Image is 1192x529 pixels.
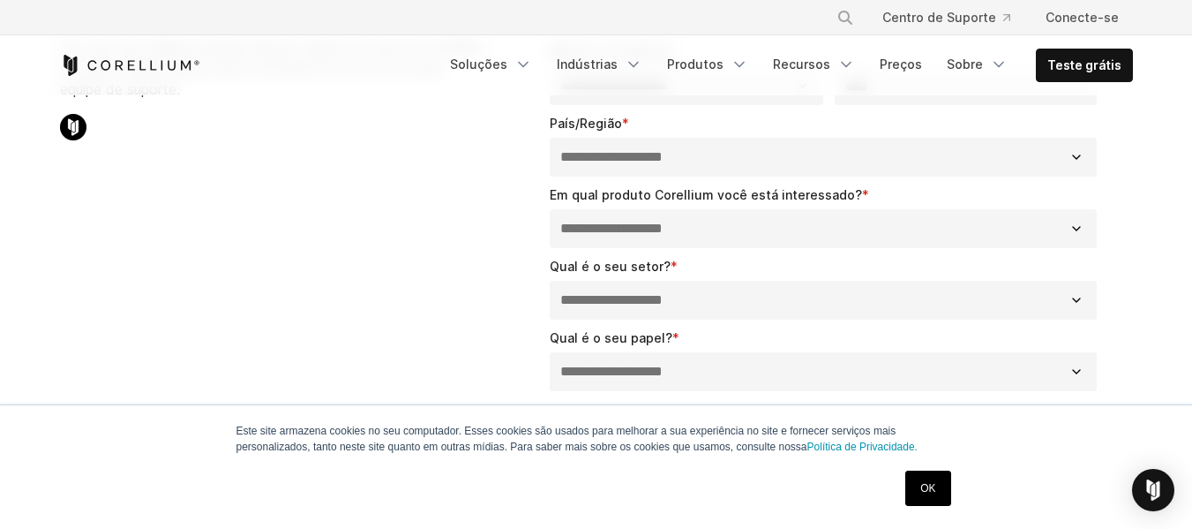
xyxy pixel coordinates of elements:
[550,187,862,202] font: Em qual produto Corellium você está interessado?
[60,55,200,76] a: Página inicial do Corellium
[1132,469,1174,511] div: Open Intercom Messenger
[550,330,672,345] font: Qual é o seu papel?
[450,57,507,72] font: Soluções
[880,57,922,72] font: Preços
[947,57,983,72] font: Sobre
[236,425,896,453] font: Este site armazena cookies no seu computador. Esses cookies são usados ​​para melhorar a sua expe...
[773,57,830,72] font: Recursos
[550,116,622,131] font: País/Região
[920,482,935,495] font: OK
[439,49,1133,82] div: Menu de navegação
[550,259,671,274] font: Qual é o seu setor?
[557,57,618,72] font: Indústrias
[815,2,1133,34] div: Menu de navegação
[1047,57,1121,72] font: Teste grátis
[1046,10,1119,25] font: Conecte-se
[550,402,618,417] font: Mensagem
[829,2,861,34] button: Procurar
[882,10,996,25] font: Centro de Suporte
[60,114,86,140] img: Ícone de bate-papo do Corellium
[905,471,950,506] a: OK
[807,441,918,453] a: Política de Privacidade.
[667,57,723,72] font: Produtos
